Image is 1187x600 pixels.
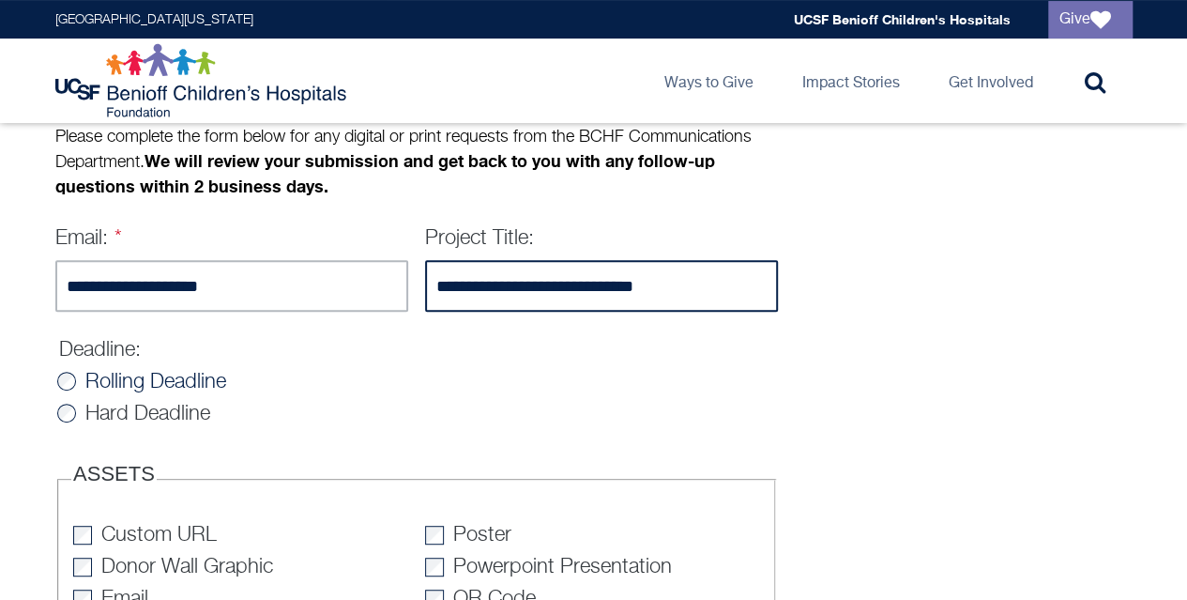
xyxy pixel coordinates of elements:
[1048,1,1133,38] a: Give
[55,43,351,118] img: Logo for UCSF Benioff Children's Hospitals Foundation
[55,228,123,249] label: Email:
[794,11,1011,27] a: UCSF Benioff Children's Hospitals
[425,228,534,249] label: Project Title:
[453,525,511,546] label: Poster
[55,13,253,26] a: [GEOGRAPHIC_DATA][US_STATE]
[934,38,1048,123] a: Get Involved
[55,150,715,196] strong: We will review your submission and get back to you with any follow-up questions within 2 business...
[85,404,210,424] label: Hard Deadline
[55,126,778,200] p: Please complete the form below for any digital or print requests from the BCHF Communications Dep...
[649,38,769,123] a: Ways to Give
[453,557,672,577] label: Powerpoint Presentation
[787,38,915,123] a: Impact Stories
[101,557,273,577] label: Donor Wall Graphic
[85,372,226,392] label: Rolling Deadline
[73,464,155,485] label: ASSETS
[101,525,217,546] label: Custom URL
[59,340,141,361] label: Deadline:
